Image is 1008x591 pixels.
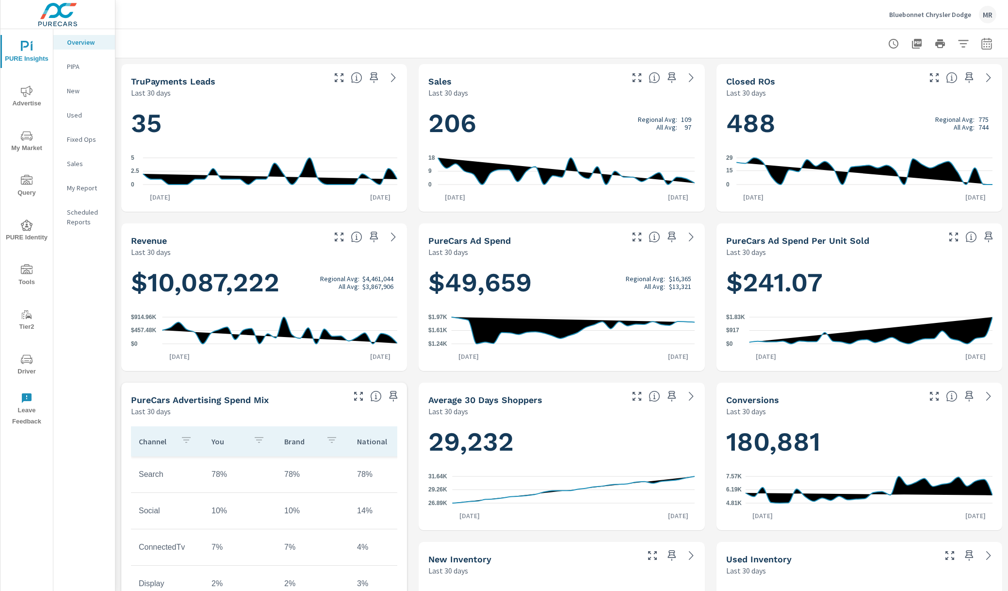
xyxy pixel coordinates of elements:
text: $0 [726,340,733,347]
p: $16,365 [669,275,691,283]
p: All Avg: [339,283,359,290]
p: Last 30 days [428,87,468,99]
p: Fixed Ops [67,135,107,144]
span: Save this to your personalized report [386,388,401,404]
a: See more details in report [683,548,699,563]
button: Make Fullscreen [629,70,645,85]
span: Number of Repair Orders Closed by the selected dealership group over the selected time range. [So... [946,72,958,84]
h5: Sales [428,76,452,86]
span: Save this to your personalized report [664,548,680,563]
p: [DATE] [661,511,695,521]
a: See more details in report [981,548,996,563]
p: National [357,437,391,446]
button: Make Fullscreen [927,70,942,85]
p: All Avg: [656,123,677,131]
td: 14% [349,499,422,523]
span: Save this to your personalized report [961,388,977,404]
td: Social [131,499,204,523]
td: 78% [204,462,276,487]
button: Select Date Range [977,34,996,53]
div: PIPA [53,59,115,74]
span: Save this to your personalized report [366,229,382,245]
div: Sales [53,156,115,171]
span: Total cost of media for all PureCars channels for the selected dealership group over the selected... [649,231,660,243]
td: 7% [276,535,349,559]
p: Last 30 days [428,246,468,258]
div: Used [53,108,115,122]
h5: PureCars Ad Spend [428,236,511,246]
span: Tools [3,264,50,288]
p: 744 [978,123,989,131]
span: Save this to your personalized report [961,548,977,563]
div: My Report [53,181,115,195]
p: [DATE] [749,352,783,361]
text: $1.97K [428,314,447,321]
td: 78% [349,462,422,487]
p: Bluebonnet Chrysler Dodge [889,10,971,19]
p: Regional Avg: [626,275,665,283]
button: Make Fullscreen [331,229,347,245]
span: Tier2 [3,309,50,333]
p: Overview [67,37,107,47]
div: nav menu [0,29,53,431]
text: $0 [131,340,138,347]
a: See more details in report [386,70,401,85]
span: Save this to your personalized report [664,388,680,404]
p: All Avg: [954,123,975,131]
span: The number of dealer-specified goals completed by a visitor. [Source: This data is provided by th... [946,390,958,402]
p: Channel [139,437,173,446]
p: Last 30 days [726,87,766,99]
text: 6.19K [726,487,742,493]
p: My Report [67,183,107,193]
p: $13,321 [669,283,691,290]
text: 0 [131,181,134,188]
p: Used [67,110,107,120]
button: Make Fullscreen [629,229,645,245]
td: 78% [276,462,349,487]
h5: Average 30 Days Shoppers [428,395,542,405]
p: Last 30 days [131,405,171,417]
button: "Export Report to PDF" [907,34,927,53]
text: 18 [428,154,435,161]
p: [DATE] [438,192,472,202]
td: 7% [204,535,276,559]
h1: 180,881 [726,425,992,458]
span: PURE Insights [3,41,50,65]
p: Last 30 days [131,246,171,258]
text: 7.57K [726,473,742,480]
h1: $241.07 [726,266,992,299]
a: See more details in report [981,388,996,404]
h5: truPayments Leads [131,76,215,86]
span: A rolling 30 day total of daily Shoppers on the dealership website, averaged over the selected da... [649,390,660,402]
h5: Conversions [726,395,779,405]
span: This table looks at how you compare to the amount of budget you spend per channel as opposed to y... [370,390,382,402]
p: Regional Avg: [320,275,359,283]
button: Make Fullscreen [645,548,660,563]
button: Make Fullscreen [629,388,645,404]
p: New [67,86,107,96]
h5: Closed ROs [726,76,775,86]
p: [DATE] [363,352,397,361]
p: Last 30 days [428,565,468,576]
p: 775 [978,116,989,123]
span: Save this to your personalized report [366,70,382,85]
button: Make Fullscreen [946,229,961,245]
td: 4% [349,535,422,559]
text: $917 [726,327,739,334]
p: [DATE] [452,352,486,361]
span: Leave Feedback [3,392,50,427]
text: 31.64K [428,473,447,480]
text: $457.48K [131,327,156,334]
text: 2.5 [131,168,139,175]
h1: 35 [131,107,397,140]
div: Overview [53,35,115,50]
span: Average cost of advertising per each vehicle sold at the dealer over the selected date range. The... [965,231,977,243]
p: [DATE] [661,352,695,361]
text: $1.83K [726,314,745,321]
text: 29.26K [428,487,447,493]
span: My Market [3,130,50,154]
a: See more details in report [683,70,699,85]
text: 29 [726,154,733,161]
text: 4.81K [726,500,742,507]
span: Save this to your personalized report [664,229,680,245]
